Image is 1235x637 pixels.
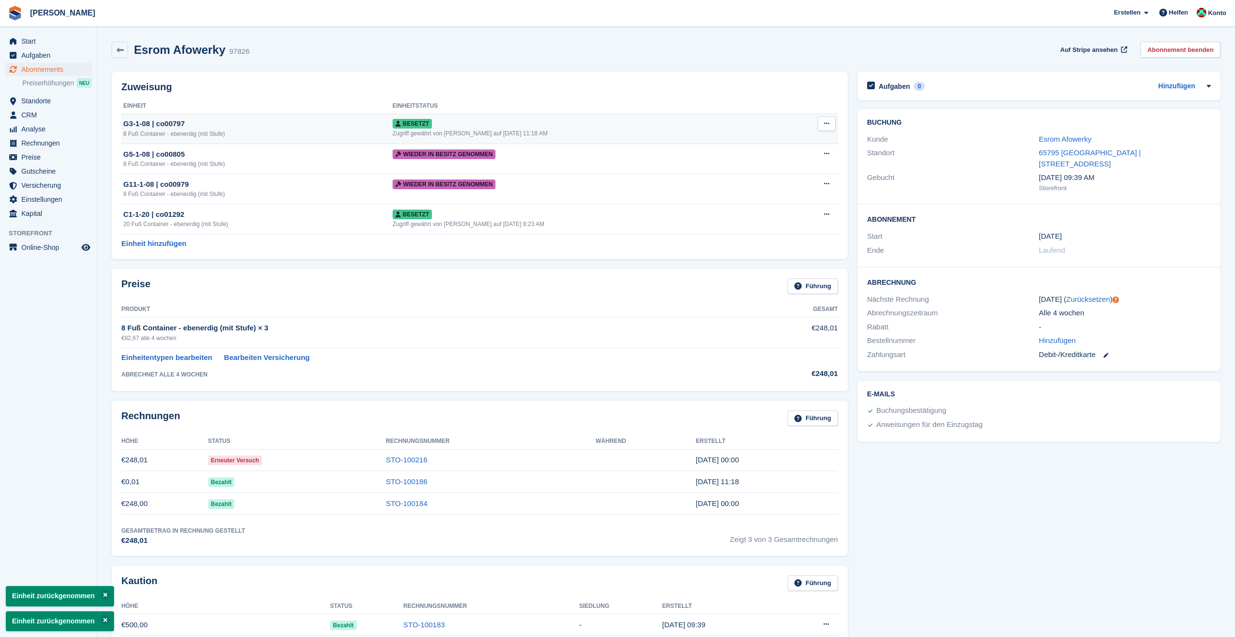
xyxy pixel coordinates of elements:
[21,193,80,206] span: Einstellungen
[1111,295,1120,304] div: Tooltip anchor
[876,419,983,431] div: Anweisungen für den Einzugstag
[5,241,92,254] a: Speisekarte
[393,129,787,138] div: Zugriff gewährt von [PERSON_NAME] auf [DATE] 11:18 AM
[1039,231,1062,242] time: 2025-07-27 22:00:00 UTC
[26,5,99,21] a: [PERSON_NAME]
[876,405,946,417] div: Buchungsbestätigung
[5,63,92,76] a: menu
[730,526,838,546] span: Zeigt 3 von 3 Gesamtrechnungen
[1169,8,1188,17] span: Helfen
[21,34,80,48] span: Start
[1208,8,1226,18] span: Konto
[867,134,1039,145] div: Kunde
[867,294,1039,305] div: Nächste Rechnung
[662,621,706,629] time: 2025-07-25 07:39:37 UTC
[867,308,1039,319] div: Abrechnungszeitraum
[121,278,150,294] h2: Preise
[393,98,787,114] th: Einheitstatus
[1039,308,1211,319] div: Alle 4 wochen
[5,34,92,48] a: menu
[121,82,838,93] h2: Zuweisung
[21,150,80,164] span: Preise
[1060,45,1118,55] span: Auf Stripe ansehen
[8,6,22,20] img: stora-icon-8386f47178a22dfd0bd8f6a31ec36ba5ce8667c1dd55bd0f319d3a0aa187defe.svg
[1039,183,1211,193] div: Storefront
[6,586,114,606] p: Einheit zurückgenommen
[1140,42,1220,58] a: Abonnement beenden
[5,122,92,136] a: menu
[403,621,445,629] a: STO-100183
[750,368,838,379] div: €248,01
[208,434,386,449] th: Status
[121,238,186,249] a: Einheit hinzufügen
[1197,8,1206,17] img: Maximilian Friedl
[867,214,1211,224] h2: Abonnement
[1039,148,1141,168] a: 65795 [GEOGRAPHIC_DATA] | [STREET_ADDRESS]
[123,149,393,160] div: G5-1-08 | co00805
[77,78,92,88] div: NEU
[788,278,838,294] a: Führung
[1114,8,1140,17] span: Erstellen
[330,599,403,614] th: Status
[1066,295,1110,303] a: Zurücksetzen
[123,130,393,138] div: 8 Fuß Container - ebenerdig (mit Stufe)
[393,210,432,219] span: Besetzt
[123,179,393,190] div: G11-1-08 | co00979
[393,119,432,129] span: Besetzt
[21,179,80,192] span: Versicherung
[1039,294,1211,305] div: [DATE] ( )
[386,477,428,486] a: STO-100186
[5,193,92,206] a: menu
[867,245,1039,256] div: Ende
[121,449,208,471] td: €248,01
[1039,349,1211,360] div: Debit-/Kreditkarte
[5,164,92,178] a: menu
[121,493,208,515] td: €248,00
[393,220,787,229] div: Zugriff gewährt von [PERSON_NAME] auf [DATE] 8:23 AM
[9,229,97,238] span: Storefront
[386,499,428,507] a: STO-100184
[121,535,245,546] div: €248,01
[330,621,357,630] span: Bezahlt
[5,150,92,164] a: menu
[123,209,393,220] div: C1-1-20 | co01292
[1039,335,1076,346] a: Hinzufügen
[867,231,1039,242] div: Start
[121,575,157,591] h2: Kaution
[788,575,838,591] a: Führung
[22,79,74,88] span: Preiserhöhungen
[208,477,235,487] span: Bezahlt
[662,599,781,614] th: Erstellt
[208,456,262,465] span: Erneuter Versuch
[121,334,750,343] div: €82,67 alle 4 wochen
[696,456,739,464] time: 2025-08-24 22:00:10 UTC
[696,499,739,507] time: 2025-07-27 22:00:13 UTC
[867,119,1211,127] h2: Buchung
[1158,81,1195,92] a: Hinzufügen
[696,477,739,486] time: 2025-07-28 09:18:03 UTC
[5,179,92,192] a: menu
[21,164,80,178] span: Gutscheine
[80,242,92,253] a: Vorschau-Shop
[121,323,750,334] div: 8 Fuß Container - ebenerdig (mit Stufe) × 3
[121,614,330,636] td: €500,00
[1039,246,1065,254] span: Laufend
[121,370,750,379] div: ABRECHNET ALLE 4 WOCHEN
[224,352,310,363] a: Bearbeiten Versicherung
[867,322,1039,333] div: Rabatt
[21,207,80,220] span: Kapital
[1039,322,1211,333] div: -
[123,220,393,229] div: 20 Fuß Container - ebenerdig (mit Stufe)
[121,98,393,114] th: Einheit
[393,149,496,159] span: Wieder in Besitz genommen
[579,614,662,636] td: -
[867,147,1039,169] div: Standort
[1056,42,1129,58] a: Auf Stripe ansehen
[121,526,245,535] div: Gesamtbetrag in Rechnung gestellt
[750,317,838,348] td: €248,01
[121,434,208,449] th: Höhe
[5,94,92,108] a: menu
[914,82,925,91] div: 0
[867,277,1211,287] h2: Abrechnung
[21,94,80,108] span: Standorte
